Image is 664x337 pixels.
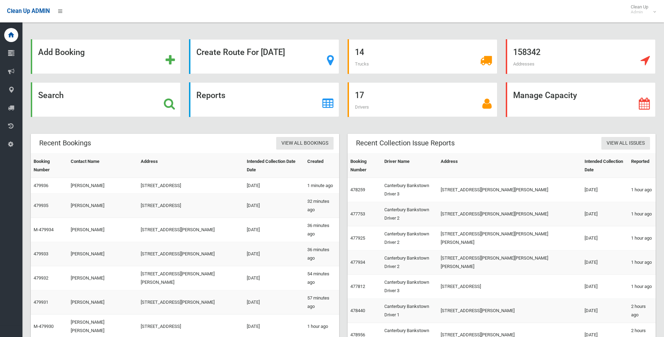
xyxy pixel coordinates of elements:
[34,300,48,305] a: 479931
[601,137,650,150] a: View All Issues
[628,154,656,178] th: Reported
[31,82,181,117] a: Search
[355,104,369,110] span: Drivers
[438,154,582,178] th: Address
[350,211,365,216] a: 477753
[582,154,628,178] th: Intended Collection Date
[382,275,438,299] td: Canterbury Bankstown Driver 3
[244,290,304,315] td: [DATE]
[31,154,68,178] th: Booking Number
[348,136,463,150] header: Recent Collection Issue Reports
[244,194,304,218] td: [DATE]
[438,178,582,202] td: [STREET_ADDRESS][PERSON_NAME][PERSON_NAME]
[305,242,339,266] td: 36 minutes ago
[7,8,50,14] span: Clean Up ADMIN
[34,203,48,208] a: 479935
[31,39,181,74] a: Add Booking
[196,47,285,57] strong: Create Route For [DATE]
[305,290,339,315] td: 57 minutes ago
[244,242,304,266] td: [DATE]
[68,242,138,266] td: [PERSON_NAME]
[382,154,438,178] th: Driver Name
[382,226,438,250] td: Canterbury Bankstown Driver 2
[350,187,365,192] a: 478259
[305,178,339,194] td: 1 minute ago
[305,154,339,178] th: Created
[305,218,339,242] td: 36 minutes ago
[31,136,99,150] header: Recent Bookings
[34,183,48,188] a: 479936
[631,9,648,15] small: Admin
[438,250,582,275] td: [STREET_ADDRESS][PERSON_NAME][PERSON_NAME][PERSON_NAME]
[348,82,497,117] a: 17 Drivers
[628,202,656,226] td: 1 hour ago
[506,82,656,117] a: Manage Capacity
[138,154,244,178] th: Address
[355,90,364,100] strong: 17
[382,250,438,275] td: Canterbury Bankstown Driver 2
[438,275,582,299] td: [STREET_ADDRESS]
[582,226,628,250] td: [DATE]
[355,61,369,67] span: Trucks
[244,218,304,242] td: [DATE]
[438,299,582,323] td: [STREET_ADDRESS][PERSON_NAME]
[244,154,304,178] th: Intended Collection Date Date
[513,90,577,100] strong: Manage Capacity
[438,226,582,250] td: [STREET_ADDRESS][PERSON_NAME][PERSON_NAME][PERSON_NAME]
[138,242,244,266] td: [STREET_ADDRESS][PERSON_NAME]
[628,299,656,323] td: 2 hours ago
[68,290,138,315] td: [PERSON_NAME]
[276,137,334,150] a: View All Bookings
[355,47,364,57] strong: 14
[627,4,655,15] span: Clean Up
[382,178,438,202] td: Canterbury Bankstown Driver 3
[513,47,540,57] strong: 158342
[382,299,438,323] td: Canterbury Bankstown Driver 1
[350,308,365,313] a: 478440
[38,47,85,57] strong: Add Booking
[138,194,244,218] td: [STREET_ADDRESS]
[350,260,365,265] a: 477934
[138,218,244,242] td: [STREET_ADDRESS][PERSON_NAME]
[34,227,54,232] a: M-479934
[305,266,339,290] td: 54 minutes ago
[38,90,64,100] strong: Search
[138,266,244,290] td: [STREET_ADDRESS][PERSON_NAME][PERSON_NAME]
[34,324,54,329] a: M-479930
[305,194,339,218] td: 32 minutes ago
[513,61,534,67] span: Addresses
[628,275,656,299] td: 1 hour ago
[34,251,48,256] a: 479933
[189,82,339,117] a: Reports
[438,202,582,226] td: [STREET_ADDRESS][PERSON_NAME][PERSON_NAME]
[138,290,244,315] td: [STREET_ADDRESS][PERSON_NAME]
[68,266,138,290] td: [PERSON_NAME]
[244,266,304,290] td: [DATE]
[628,250,656,275] td: 1 hour ago
[350,284,365,289] a: 477812
[138,178,244,194] td: [STREET_ADDRESS]
[68,154,138,178] th: Contact Name
[244,178,304,194] td: [DATE]
[68,178,138,194] td: [PERSON_NAME]
[68,218,138,242] td: [PERSON_NAME]
[68,194,138,218] td: [PERSON_NAME]
[582,275,628,299] td: [DATE]
[582,250,628,275] td: [DATE]
[196,90,225,100] strong: Reports
[189,39,339,74] a: Create Route For [DATE]
[348,154,382,178] th: Booking Number
[34,275,48,281] a: 479932
[582,202,628,226] td: [DATE]
[628,178,656,202] td: 1 hour ago
[382,202,438,226] td: Canterbury Bankstown Driver 2
[628,226,656,250] td: 1 hour ago
[506,39,656,74] a: 158342 Addresses
[582,178,628,202] td: [DATE]
[582,299,628,323] td: [DATE]
[348,39,497,74] a: 14 Trucks
[350,235,365,241] a: 477925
